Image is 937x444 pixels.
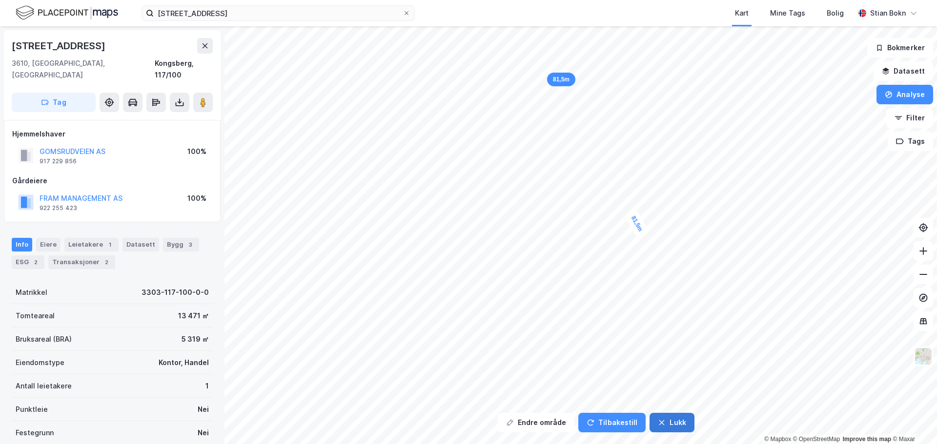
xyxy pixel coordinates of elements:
div: Eiendomstype [16,357,64,368]
button: Datasett [874,61,933,81]
div: 1 [105,240,115,250]
a: OpenStreetMap [793,436,840,443]
div: Kontrollprogram for chat [888,397,937,444]
div: 13 471 ㎡ [178,310,209,322]
div: 3 [185,240,195,250]
div: Nei [198,427,209,439]
div: Festegrunn [16,427,54,439]
div: 100% [187,193,206,204]
div: Gårdeiere [12,175,212,187]
button: Lukk [650,413,694,432]
div: Bolig [827,7,844,19]
button: Endre område [498,413,574,432]
div: Tomteareal [16,310,55,322]
div: 922 255 423 [40,204,77,212]
div: 3303-117-100-0-0 [142,287,209,298]
div: Bruksareal (BRA) [16,333,72,345]
div: Datasett [122,238,159,251]
div: Info [12,238,32,251]
img: Z [914,347,933,366]
div: Transaksjoner [48,255,115,269]
a: Mapbox [764,436,791,443]
div: Eiere [36,238,61,251]
div: Leietakere [64,238,119,251]
div: 917 229 856 [40,157,77,165]
div: ESG [12,255,44,269]
div: Hjemmelshaver [12,128,212,140]
div: 1 [205,380,209,392]
div: Map marker [624,208,650,239]
div: 2 [31,257,41,267]
div: Stian Bokn [870,7,906,19]
div: Map marker [547,73,575,86]
div: Antall leietakere [16,380,72,392]
button: Tilbakestill [578,413,646,432]
a: Improve this map [843,436,891,443]
div: Kongsberg, 117/100 [155,58,213,81]
div: 3610, [GEOGRAPHIC_DATA], [GEOGRAPHIC_DATA] [12,58,155,81]
iframe: Chat Widget [888,397,937,444]
input: Søk på adresse, matrikkel, gårdeiere, leietakere eller personer [154,6,403,20]
button: Bokmerker [867,38,933,58]
div: Bygg [163,238,199,251]
div: Punktleie [16,404,48,415]
div: 100% [187,146,206,157]
div: Matrikkel [16,287,47,298]
button: Tags [888,132,933,151]
div: [STREET_ADDRESS] [12,38,107,54]
button: Analyse [876,85,933,104]
div: Kart [735,7,749,19]
button: Tag [12,93,96,112]
div: Mine Tags [770,7,805,19]
div: Nei [198,404,209,415]
img: logo.f888ab2527a4732fd821a326f86c7f29.svg [16,4,118,21]
div: Kontor, Handel [159,357,209,368]
div: 2 [102,257,111,267]
div: 5 319 ㎡ [182,333,209,345]
button: Filter [886,108,933,128]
